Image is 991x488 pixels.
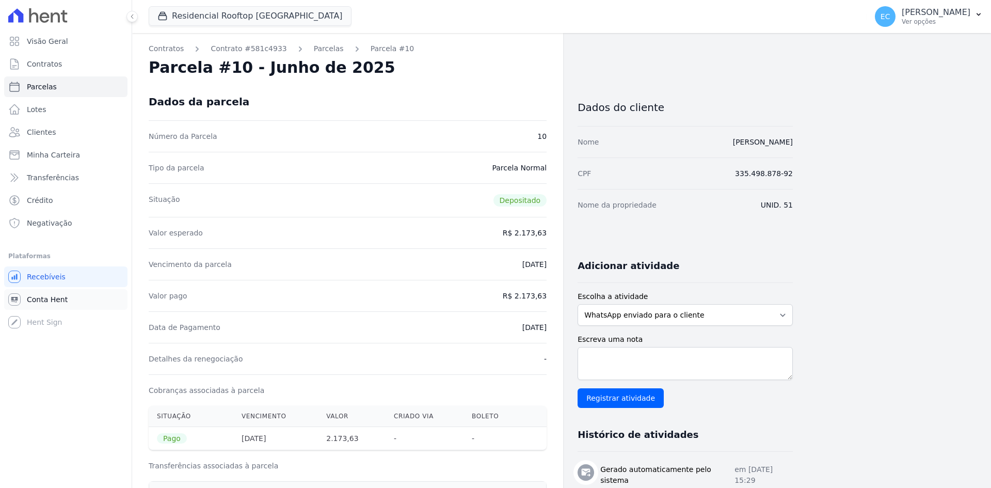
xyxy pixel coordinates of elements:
p: em [DATE] 15:29 [734,464,793,486]
span: Negativação [27,218,72,228]
dt: Valor pago [149,291,187,301]
a: Lotes [4,99,127,120]
span: Pago [157,433,187,444]
span: Parcelas [27,82,57,92]
a: Parcelas [4,76,127,97]
a: Contratos [4,54,127,74]
h3: Gerado automaticamente pelo sistema [600,464,734,486]
span: Recebíveis [27,272,66,282]
p: [PERSON_NAME] [902,7,970,18]
dt: Valor esperado [149,228,203,238]
button: Residencial Rooftop [GEOGRAPHIC_DATA] [149,6,351,26]
dt: CPF [578,168,591,179]
div: Plataformas [8,250,123,262]
a: Minha Carteira [4,145,127,165]
span: Clientes [27,127,56,137]
span: Contratos [27,59,62,69]
h3: Dados do cliente [578,101,793,114]
dt: Situação [149,194,180,207]
dt: Nome [578,137,599,147]
a: Transferências [4,167,127,188]
dd: - [544,354,547,364]
span: Crédito [27,195,53,206]
nav: Breadcrumb [149,43,547,54]
a: Parcela #10 [371,43,414,54]
span: Depositado [493,194,547,207]
dd: [DATE] [522,259,547,270]
a: Parcelas [314,43,344,54]
dd: 10 [537,131,547,141]
a: Negativação [4,213,127,233]
button: EC [PERSON_NAME] Ver opções [867,2,991,31]
dd: UNID. 51 [761,200,793,210]
th: - [386,427,463,450]
dd: Parcela Normal [492,163,547,173]
h3: Transferências associadas à parcela [149,461,547,471]
a: Crédito [4,190,127,211]
th: Situação [149,406,233,427]
th: Criado via [386,406,463,427]
h3: Adicionar atividade [578,260,679,272]
th: 2.173,63 [318,427,386,450]
h2: Parcela #10 - Junho de 2025 [149,58,395,77]
dt: Detalhes da renegociação [149,354,243,364]
dt: Tipo da parcela [149,163,204,173]
p: Ver opções [902,18,970,26]
span: EC [881,13,890,20]
dt: Data de Pagamento [149,322,220,333]
a: Visão Geral [4,31,127,52]
dd: [DATE] [522,322,547,333]
a: Conta Hent [4,289,127,310]
dd: R$ 2.173,63 [503,291,547,301]
dt: Número da Parcela [149,131,217,141]
input: Registrar atividade [578,388,664,408]
a: Recebíveis [4,266,127,287]
dt: Cobranças associadas à parcela [149,385,264,396]
dd: R$ 2.173,63 [503,228,547,238]
dt: Vencimento da parcela [149,259,232,270]
a: Contrato #581c4933 [211,43,286,54]
th: Vencimento [233,406,318,427]
div: Dados da parcela [149,96,249,108]
a: Clientes [4,122,127,143]
th: [DATE] [233,427,318,450]
a: Contratos [149,43,184,54]
h3: Histórico de atividades [578,429,698,441]
dd: 335.498.878-92 [735,168,793,179]
span: Visão Geral [27,36,68,46]
span: Conta Hent [27,294,68,305]
th: - [463,427,524,450]
label: Escreva uma nota [578,334,793,345]
label: Escolha a atividade [578,291,793,302]
span: Lotes [27,104,46,115]
th: Valor [318,406,386,427]
span: Minha Carteira [27,150,80,160]
dt: Nome da propriedade [578,200,657,210]
th: Boleto [463,406,524,427]
span: Transferências [27,172,79,183]
a: [PERSON_NAME] [733,138,793,146]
